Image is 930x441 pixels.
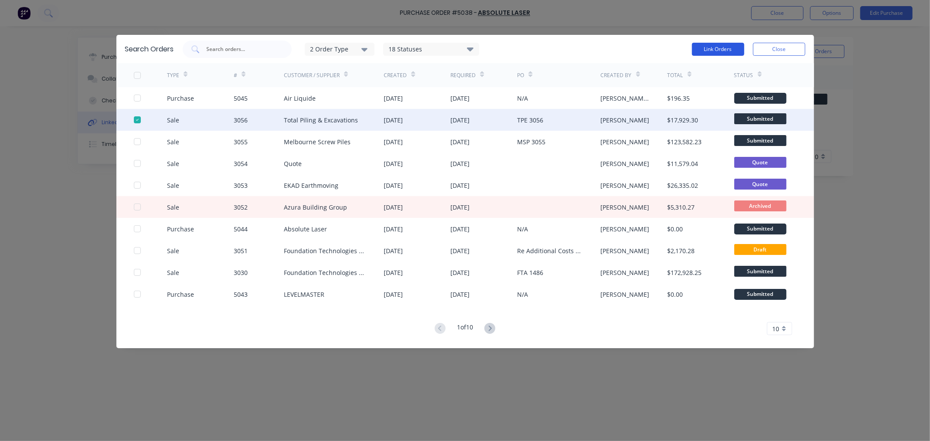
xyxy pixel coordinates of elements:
div: Sale [167,137,179,146]
div: [PERSON_NAME] [601,268,650,277]
div: Purchase [167,290,194,299]
div: [DATE] [450,203,470,212]
div: [PERSON_NAME] [601,115,650,125]
div: Total [668,71,683,79]
div: 3051 [234,246,248,255]
div: FTA 1486 [517,268,543,277]
div: Sale [167,203,179,212]
div: Submitted [734,224,787,234]
span: Archived [734,200,787,211]
div: Total Piling & Excavations [284,115,358,125]
div: [PERSON_NAME] [601,137,650,146]
div: 1 of 10 [457,322,473,335]
div: Re Additional Costs FTA PO 1486 [517,246,583,255]
div: Absolute Laser [284,224,327,234]
div: N/A [517,224,528,234]
div: [DATE] [450,115,470,125]
div: [PERSON_NAME] Cutting [601,94,650,103]
div: TPE 3056 [517,115,543,125]
div: Sale [167,159,179,168]
div: [DATE] [384,94,403,103]
div: [DATE] [450,290,470,299]
div: [DATE] [384,137,403,146]
div: MSP 3055 [517,137,545,146]
div: Created By [601,71,632,79]
div: Submitted [734,93,787,104]
span: Submitted [734,266,787,277]
div: Quote [284,159,302,168]
div: [PERSON_NAME] [601,246,650,255]
div: [DATE] [384,290,403,299]
div: N/A [517,290,528,299]
div: Search Orders [125,44,174,54]
div: 3053 [234,181,248,190]
div: [DATE] [384,268,403,277]
div: [DATE] [450,181,470,190]
div: Submitted [734,289,787,300]
div: [DATE] [450,94,470,103]
div: [DATE] [384,115,403,125]
div: [DATE] [450,159,470,168]
div: [DATE] [384,224,403,234]
button: Close [753,43,805,56]
div: 18 Statuses [384,44,479,54]
div: 2 Order Type [310,44,368,54]
div: $5,310.27 [668,203,695,212]
div: $11,579.04 [668,159,698,168]
div: $0.00 [668,224,683,234]
div: Sale [167,115,179,125]
div: [DATE] [450,246,470,255]
div: [DATE] [450,224,470,234]
div: # [234,71,237,79]
div: $0.00 [668,290,683,299]
div: Required [450,71,476,79]
span: Quote [734,157,787,168]
div: Purchase [167,224,194,234]
div: $123,582.23 [668,137,702,146]
div: Purchase [167,94,194,103]
div: 3056 [234,115,248,125]
div: 3030 [234,268,248,277]
div: Sale [167,246,179,255]
div: 3052 [234,203,248,212]
div: [DATE] [384,246,403,255]
div: [PERSON_NAME] [601,159,650,168]
div: [DATE] [384,203,403,212]
div: [DATE] [384,181,403,190]
div: PO [517,71,524,79]
input: Search orders... [206,45,278,54]
div: Foundation Technologies Aust Pty Ltd [284,246,367,255]
div: [DATE] [450,268,470,277]
div: Status [734,71,753,79]
div: [PERSON_NAME] [601,181,650,190]
span: Submitted [734,113,787,124]
div: Melbourne Screw Piles [284,137,351,146]
div: $26,335.02 [668,181,698,190]
div: Created [384,71,407,79]
div: Customer / Supplier [284,71,340,79]
div: [DATE] [384,159,403,168]
button: Link Orders [692,43,744,56]
div: Air Liquide [284,94,316,103]
span: Quote [734,179,787,190]
div: EKAD Earthmoving [284,181,338,190]
div: $172,928.25 [668,268,702,277]
div: $196.35 [668,94,690,103]
div: [PERSON_NAME] [601,224,650,234]
div: Sale [167,181,179,190]
div: [DATE] [450,137,470,146]
div: 5045 [234,94,248,103]
div: 3055 [234,137,248,146]
div: Sale [167,268,179,277]
span: Draft [734,244,787,255]
div: 5044 [234,224,248,234]
span: 10 [773,324,780,333]
div: $2,170.28 [668,246,695,255]
div: TYPE [167,71,179,79]
span: Submitted [734,135,787,146]
div: 5043 [234,290,248,299]
div: N/A [517,94,528,103]
div: $17,929.30 [668,115,698,125]
div: [PERSON_NAME] [601,203,650,212]
div: 3054 [234,159,248,168]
